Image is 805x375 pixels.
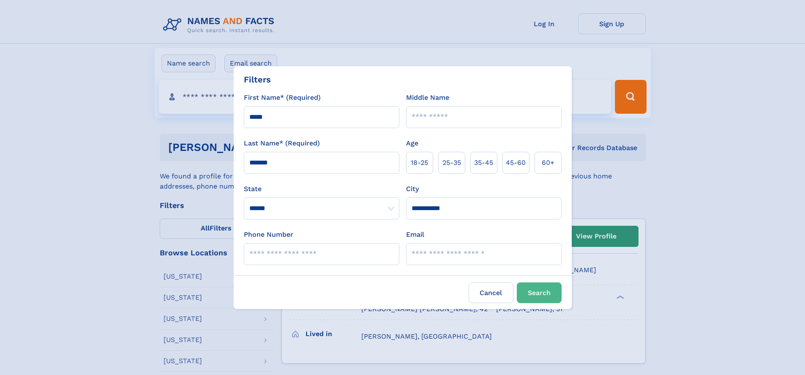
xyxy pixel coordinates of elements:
[542,158,554,168] span: 60+
[244,184,399,194] label: State
[244,138,320,148] label: Last Name* (Required)
[517,282,562,303] button: Search
[406,184,419,194] label: City
[469,282,513,303] label: Cancel
[411,158,428,168] span: 18‑25
[506,158,526,168] span: 45‑60
[406,230,424,240] label: Email
[244,73,271,86] div: Filters
[244,93,321,103] label: First Name* (Required)
[244,230,293,240] label: Phone Number
[474,158,493,168] span: 35‑45
[406,138,418,148] label: Age
[442,158,461,168] span: 25‑35
[406,93,449,103] label: Middle Name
